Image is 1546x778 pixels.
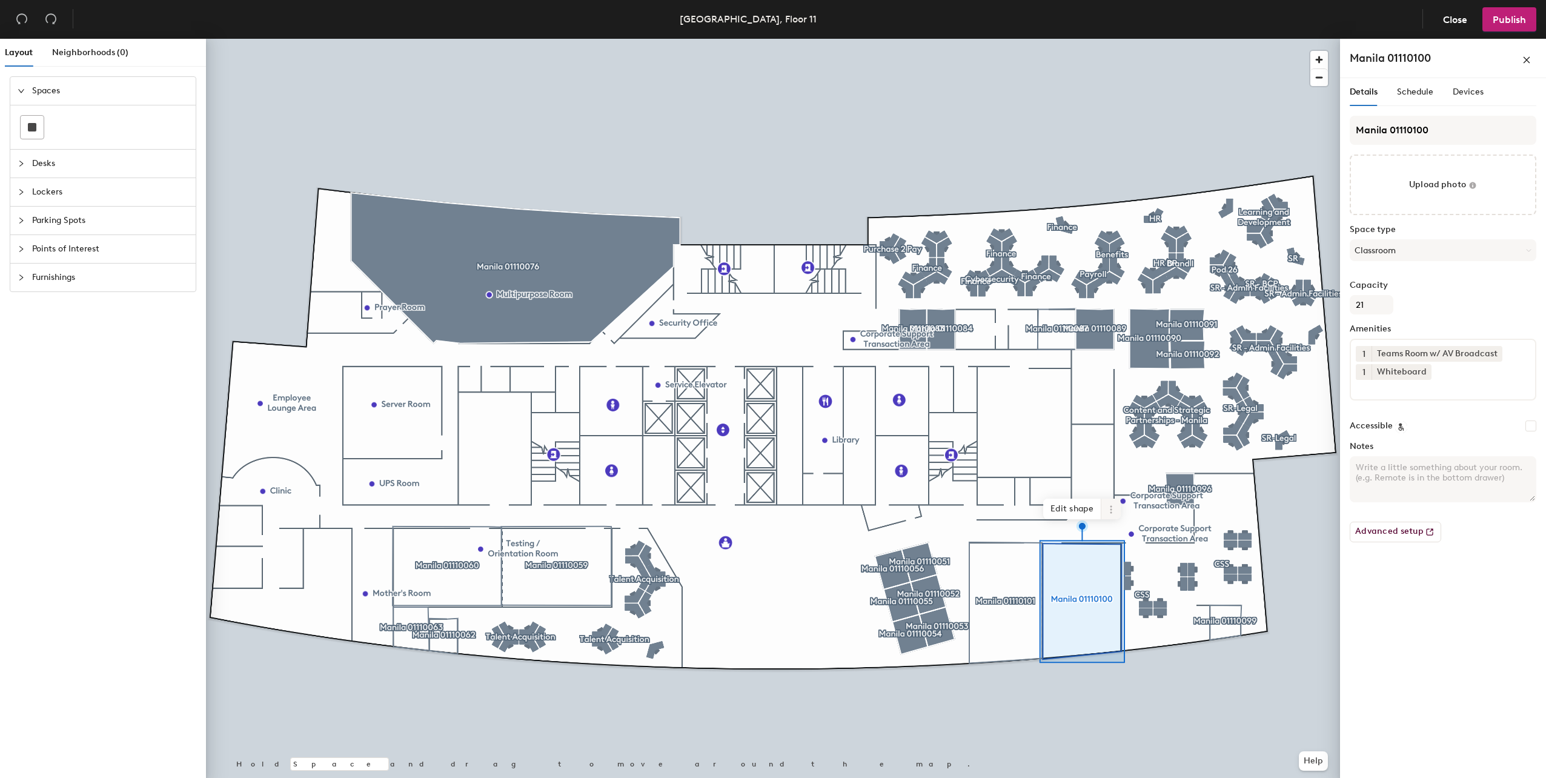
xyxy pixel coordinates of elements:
[1350,442,1536,451] label: Notes
[1350,225,1536,234] label: Space type
[1350,324,1536,334] label: Amenities
[32,235,188,263] span: Points of Interest
[1350,239,1536,261] button: Classroom
[1453,87,1484,97] span: Devices
[18,217,25,224] span: collapsed
[1362,348,1365,361] span: 1
[32,264,188,291] span: Furnishings
[1350,50,1431,66] h4: Manila 01110100
[39,7,63,32] button: Redo (⌘ + ⇧ + Z)
[18,160,25,167] span: collapsed
[1350,87,1378,97] span: Details
[1356,346,1372,362] button: 1
[1299,751,1328,771] button: Help
[1362,366,1365,379] span: 1
[32,207,188,234] span: Parking Spots
[52,47,128,58] span: Neighborhoods (0)
[1372,346,1502,362] div: Teams Room w/ AV Broadcast
[680,12,817,27] div: [GEOGRAPHIC_DATA], Floor 11
[1482,7,1536,32] button: Publish
[10,7,34,32] button: Undo (⌘ + Z)
[1043,499,1101,519] span: Edit shape
[32,77,188,105] span: Spaces
[18,245,25,253] span: collapsed
[32,150,188,178] span: Desks
[18,188,25,196] span: collapsed
[1433,7,1478,32] button: Close
[1350,421,1393,431] label: Accessible
[1350,281,1536,290] label: Capacity
[5,47,33,58] span: Layout
[32,178,188,206] span: Lockers
[18,87,25,95] span: expanded
[16,13,28,25] span: undo
[1350,522,1441,542] button: Advanced setup
[1397,87,1433,97] span: Schedule
[1356,364,1372,380] button: 1
[1350,155,1536,215] button: Upload photo
[18,274,25,281] span: collapsed
[1443,14,1467,25] span: Close
[1372,364,1432,380] div: Whiteboard
[1493,14,1526,25] span: Publish
[1522,56,1531,64] span: close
